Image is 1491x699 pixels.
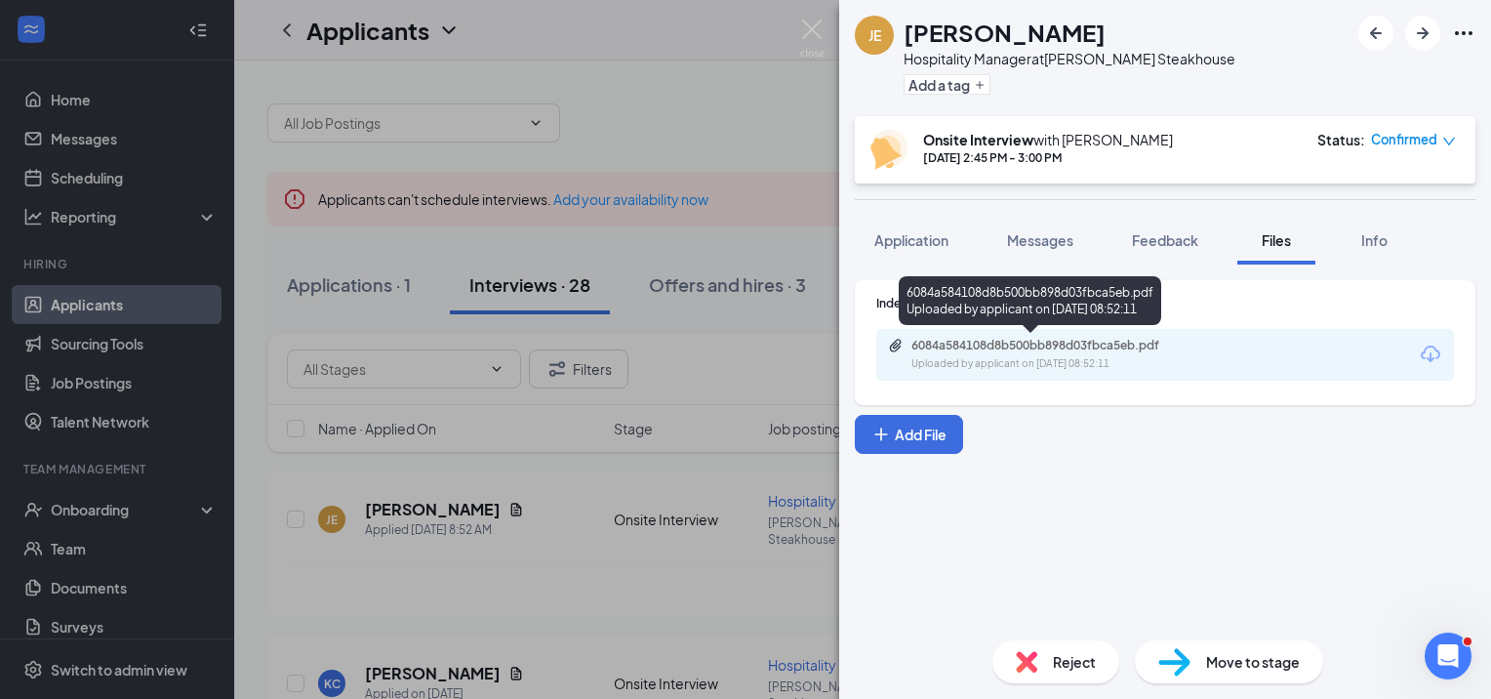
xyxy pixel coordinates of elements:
[1262,231,1291,249] span: Files
[1405,16,1440,51] button: ArrowRight
[974,79,986,91] svg: Plus
[855,415,963,454] button: Add FilePlus
[1053,651,1096,673] span: Reject
[1358,16,1393,51] button: ArrowLeftNew
[1361,231,1388,249] span: Info
[923,130,1173,149] div: with [PERSON_NAME]
[1206,651,1300,673] span: Move to stage
[874,231,948,249] span: Application
[1442,135,1456,148] span: down
[923,131,1033,148] b: Onsite Interview
[888,338,1204,372] a: Paperclip6084a584108d8b500bb898d03fbca5eb.pdfUploaded by applicant on [DATE] 08:52:11
[1007,231,1073,249] span: Messages
[911,356,1204,372] div: Uploaded by applicant on [DATE] 08:52:11
[1317,130,1365,149] div: Status :
[899,276,1161,325] div: 6084a584108d8b500bb898d03fbca5eb.pdf Uploaded by applicant on [DATE] 08:52:11
[1411,21,1434,45] svg: ArrowRight
[1364,21,1388,45] svg: ArrowLeftNew
[1419,343,1442,366] svg: Download
[1132,231,1198,249] span: Feedback
[904,74,990,95] button: PlusAdd a tag
[904,49,1235,68] div: Hospitality Manager at [PERSON_NAME] Steakhouse
[923,149,1173,166] div: [DATE] 2:45 PM - 3:00 PM
[876,295,1454,311] div: Indeed Resume
[868,25,881,45] div: JE
[911,338,1185,353] div: 6084a584108d8b500bb898d03fbca5eb.pdf
[1452,21,1475,45] svg: Ellipses
[1425,633,1471,679] iframe: Intercom live chat
[871,425,891,444] svg: Plus
[888,338,904,353] svg: Paperclip
[1371,130,1437,149] span: Confirmed
[904,16,1106,49] h1: [PERSON_NAME]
